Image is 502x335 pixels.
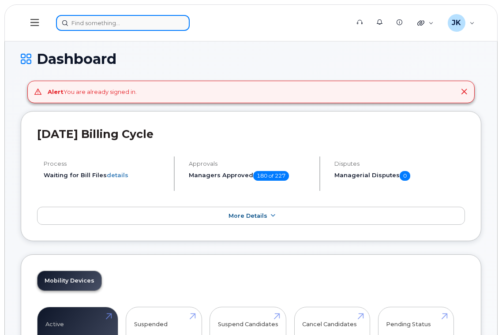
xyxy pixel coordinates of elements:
[44,160,166,167] h4: Process
[189,171,311,181] h5: Managers Approved
[44,171,166,179] li: Waiting for Bill Files
[48,88,137,96] div: You are already signed in.
[107,171,128,179] a: details
[21,51,481,67] h1: Dashboard
[229,212,267,219] span: More Details
[37,127,465,141] h2: [DATE] Billing Cycle
[189,160,311,167] h4: Approvals
[400,171,410,181] span: 0
[37,271,101,290] a: Mobility Devices
[48,88,64,95] strong: Alert
[334,160,465,167] h4: Disputes
[253,171,289,181] span: 180 of 227
[334,171,465,181] h5: Managerial Disputes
